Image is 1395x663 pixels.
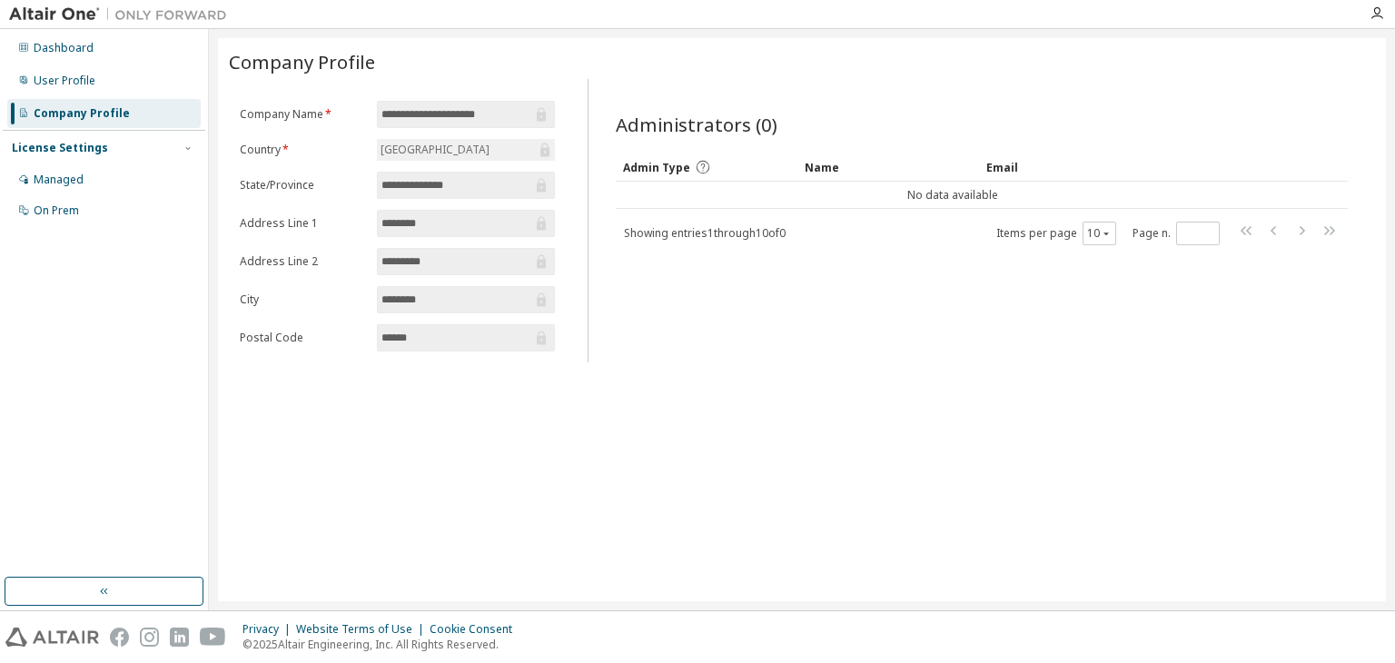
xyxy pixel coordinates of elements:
[229,49,375,74] span: Company Profile
[140,628,159,647] img: instagram.svg
[170,628,189,647] img: linkedin.svg
[616,112,777,137] span: Administrators (0)
[986,153,1153,182] div: Email
[242,637,523,652] p: © 2025 Altair Engineering, Inc. All Rights Reserved.
[34,41,94,55] div: Dashboard
[240,107,366,122] label: Company Name
[240,331,366,345] label: Postal Code
[34,173,84,187] div: Managed
[200,628,226,647] img: youtube.svg
[240,254,366,269] label: Address Line 2
[12,141,108,155] div: License Settings
[240,143,366,157] label: Country
[805,153,972,182] div: Name
[34,74,95,88] div: User Profile
[110,628,129,647] img: facebook.svg
[378,140,492,160] div: [GEOGRAPHIC_DATA]
[5,628,99,647] img: altair_logo.svg
[624,225,786,241] span: Showing entries 1 through 10 of 0
[996,222,1116,245] span: Items per page
[9,5,236,24] img: Altair One
[242,622,296,637] div: Privacy
[623,160,690,175] span: Admin Type
[377,139,555,161] div: [GEOGRAPHIC_DATA]
[430,622,523,637] div: Cookie Consent
[240,178,366,193] label: State/Province
[1087,226,1112,241] button: 10
[1133,222,1220,245] span: Page n.
[34,106,130,121] div: Company Profile
[616,182,1290,209] td: No data available
[240,292,366,307] label: City
[240,216,366,231] label: Address Line 1
[296,622,430,637] div: Website Terms of Use
[34,203,79,218] div: On Prem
